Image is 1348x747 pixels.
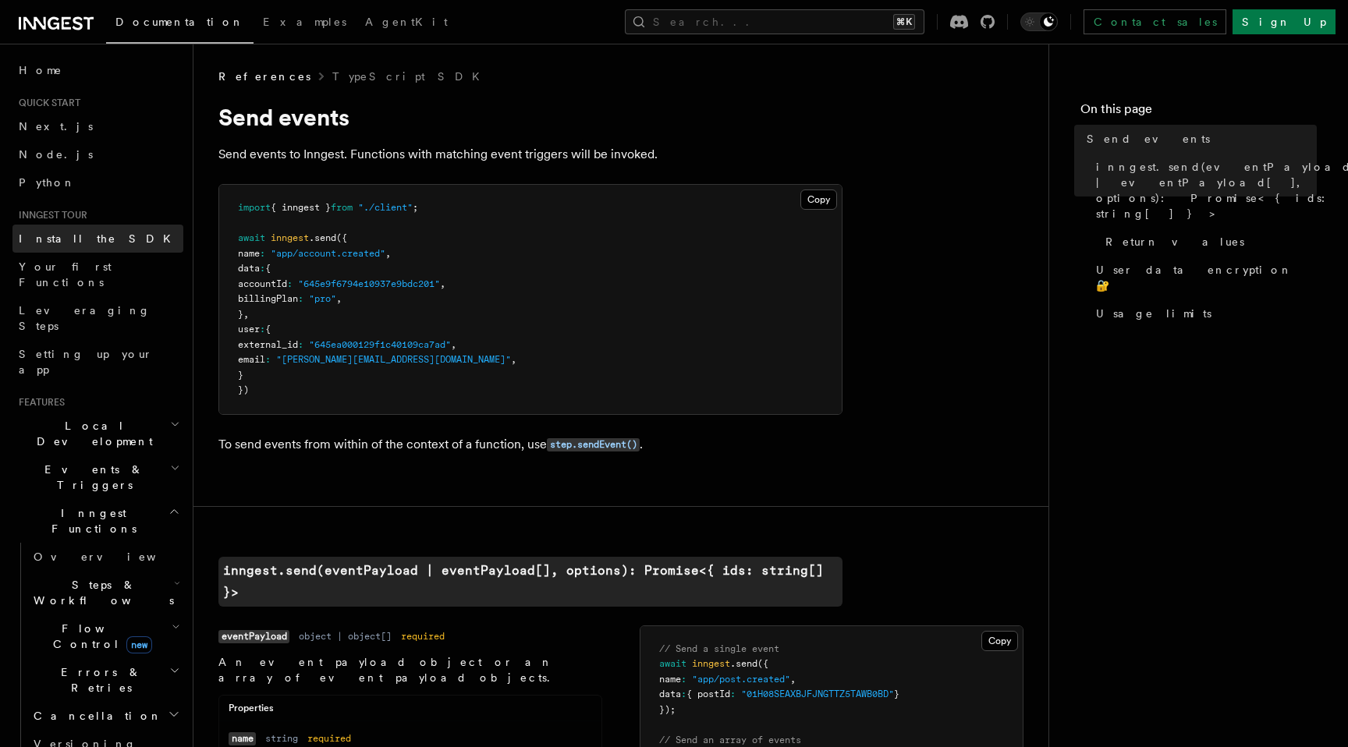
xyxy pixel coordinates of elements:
[681,674,686,685] span: :
[659,674,681,685] span: name
[309,293,336,304] span: "pro"
[265,324,271,335] span: {
[625,9,924,34] button: Search...⌘K
[126,636,152,653] span: new
[12,253,183,296] a: Your first Functions
[358,202,413,213] span: "./client"
[790,674,796,685] span: ,
[307,732,351,745] dd: required
[238,232,265,243] span: await
[260,263,265,274] span: :
[356,5,457,42] a: AgentKit
[309,232,336,243] span: .send
[1020,12,1058,31] button: Toggle dark mode
[1099,228,1317,256] a: Return values
[238,278,287,289] span: accountId
[287,278,293,289] span: :
[27,543,183,571] a: Overview
[659,735,801,745] span: // Send an array of events
[19,304,151,332] span: Leveraging Steps
[1090,256,1317,299] a: User data encryption 🔐
[681,689,686,699] span: :
[238,263,260,274] span: data
[12,418,170,449] span: Local Development
[238,293,298,304] span: billingPlan
[271,202,331,213] span: { inngest }
[19,62,62,78] span: Home
[12,140,183,168] a: Node.js
[238,384,249,395] span: })
[218,654,602,685] p: An event payload object or an array of event payload objects.
[336,293,342,304] span: ,
[12,56,183,84] a: Home
[19,120,93,133] span: Next.js
[511,354,516,365] span: ,
[218,434,842,456] p: To send events from within of the context of a function, use .
[27,708,162,724] span: Cancellation
[757,658,768,669] span: ({
[336,232,347,243] span: ({
[271,248,385,259] span: "app/account.created"
[219,702,601,721] div: Properties
[741,689,894,699] span: "01H08SEAXBJFJNGTTZ5TAWB0BD"
[309,339,451,350] span: "645ea000129f1c40109ca7ad"
[19,148,93,161] span: Node.js
[413,202,418,213] span: ;
[1105,234,1244,250] span: Return values
[692,674,790,685] span: "app/post.created"
[34,551,194,563] span: Overview
[27,702,183,730] button: Cancellation
[547,437,640,451] a: step.sendEvent()
[730,658,757,669] span: .send
[218,557,842,607] a: inngest.send(eventPayload | eventPayload[], options): Promise<{ ids: string[] }>
[276,354,511,365] span: "[PERSON_NAME][EMAIL_ADDRESS][DOMAIN_NAME]"
[12,455,183,499] button: Events & Triggers
[265,354,271,365] span: :
[27,571,183,614] button: Steps & Workflows
[260,248,265,259] span: :
[1087,131,1210,147] span: Send events
[12,296,183,340] a: Leveraging Steps
[265,732,298,745] dd: string
[106,5,254,44] a: Documentation
[659,658,686,669] span: await
[12,462,170,493] span: Events & Triggers
[218,69,310,84] span: References
[238,324,260,335] span: user
[1233,9,1336,34] a: Sign Up
[659,643,779,654] span: // Send a single event
[218,143,842,165] p: Send events to Inngest. Functions with matching event triggers will be invoked.
[12,225,183,253] a: Install the SDK
[1090,299,1317,327] a: Usage limits
[365,16,448,28] span: AgentKit
[298,293,303,304] span: :
[659,704,676,715] span: });
[659,689,681,699] span: data
[12,112,183,140] a: Next.js
[385,248,391,259] span: ,
[686,689,730,699] span: { postId
[331,202,353,213] span: from
[12,340,183,384] a: Setting up your app
[401,630,445,643] dd: required
[238,202,271,213] span: import
[730,689,736,699] span: :
[299,630,392,643] dd: object | object[]
[12,209,87,221] span: Inngest tour
[298,339,303,350] span: :
[19,348,153,376] span: Setting up your app
[1084,9,1226,34] a: Contact sales
[1090,153,1317,228] a: inngest.send(eventPayload | eventPayload[], options): Promise<{ ids: string[] }>
[218,630,289,643] code: eventPayload
[981,631,1018,651] button: Copy
[1080,100,1317,125] h4: On this page
[27,658,183,702] button: Errors & Retries
[12,396,65,409] span: Features
[298,278,440,289] span: "645e9f6794e10937e9bdc201"
[238,309,243,320] span: }
[12,499,183,543] button: Inngest Functions
[440,278,445,289] span: ,
[238,354,265,365] span: email
[1096,306,1211,321] span: Usage limits
[238,248,260,259] span: name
